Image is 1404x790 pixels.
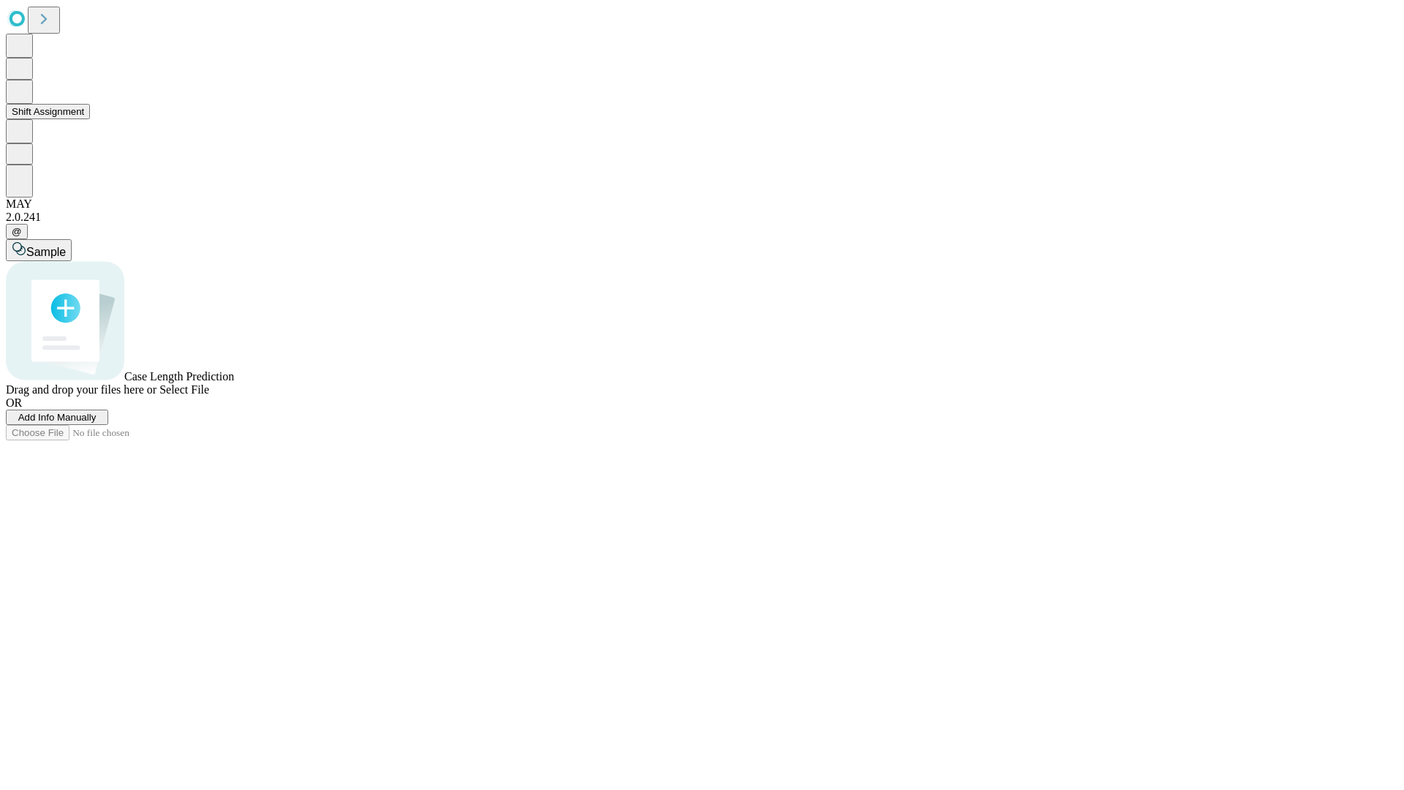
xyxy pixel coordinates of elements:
[6,383,156,396] span: Drag and drop your files here or
[6,224,28,239] button: @
[159,383,209,396] span: Select File
[26,246,66,258] span: Sample
[12,226,22,237] span: @
[6,239,72,261] button: Sample
[6,197,1398,211] div: MAY
[6,396,22,409] span: OR
[6,104,90,119] button: Shift Assignment
[18,412,97,423] span: Add Info Manually
[124,370,234,383] span: Case Length Prediction
[6,410,108,425] button: Add Info Manually
[6,211,1398,224] div: 2.0.241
